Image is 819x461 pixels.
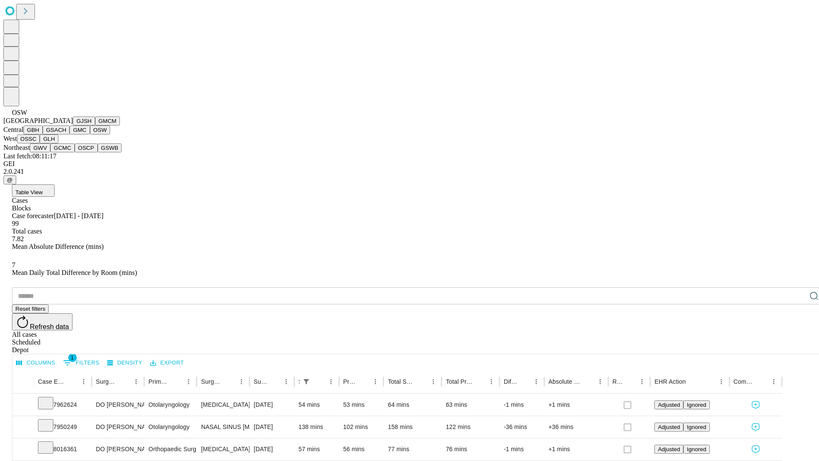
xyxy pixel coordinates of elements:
[12,235,24,242] span: 7.82
[388,416,437,438] div: 158 mins
[654,400,683,409] button: Adjusted
[7,177,13,183] span: @
[12,304,49,313] button: Reset filters
[388,378,415,385] div: Total Scheduled Duration
[17,398,29,413] button: Expand
[235,376,247,388] button: Menu
[254,416,290,438] div: [DATE]
[12,228,42,235] span: Total cases
[549,438,604,460] div: +1 mins
[183,376,195,388] button: Menu
[683,445,709,454] button: Ignored
[756,376,768,388] button: Sort
[473,376,485,388] button: Sort
[30,143,50,152] button: GWV
[658,402,680,408] span: Adjusted
[485,376,497,388] button: Menu
[70,125,90,134] button: GMC
[369,376,381,388] button: Menu
[30,323,69,330] span: Refresh data
[299,394,335,416] div: 54 mins
[3,144,30,151] span: Northeast
[148,378,170,385] div: Primary Service
[54,212,103,219] span: [DATE] - [DATE]
[325,376,337,388] button: Menu
[299,378,299,385] div: Scheduled In Room Duration
[300,376,312,388] div: 1 active filter
[687,446,706,452] span: Ignored
[12,184,55,197] button: Table View
[38,438,87,460] div: 8016361
[446,416,495,438] div: 122 mins
[171,376,183,388] button: Sort
[96,378,117,385] div: Surgeon Name
[98,143,122,152] button: GSWB
[549,394,604,416] div: +1 mins
[96,394,140,416] div: DO [PERSON_NAME] [PERSON_NAME] Do
[61,356,102,370] button: Show filters
[594,376,606,388] button: Menu
[201,438,245,460] div: [MEDICAL_DATA] WITH [MEDICAL_DATA] REPAIR
[23,125,43,134] button: GBH
[12,212,54,219] span: Case forecaster
[17,134,40,143] button: OSSC
[130,376,142,388] button: Menu
[3,168,816,175] div: 2.0.241
[658,446,680,452] span: Adjusted
[654,445,683,454] button: Adjusted
[96,416,140,438] div: DO [PERSON_NAME] [PERSON_NAME] Do
[658,424,680,430] span: Adjusted
[654,423,683,432] button: Adjusted
[40,134,58,143] button: GLH
[388,438,437,460] div: 77 mins
[504,416,540,438] div: -36 mins
[73,117,95,125] button: GJSH
[504,378,517,385] div: Difference
[636,376,648,388] button: Menu
[3,126,23,133] span: Central
[683,423,709,432] button: Ignored
[446,378,473,385] div: Total Predicted Duration
[357,376,369,388] button: Sort
[715,376,727,388] button: Menu
[148,356,186,370] button: Export
[148,394,192,416] div: Otolaryngology
[201,378,222,385] div: Surgery Name
[687,376,699,388] button: Sort
[38,378,65,385] div: Case Epic Id
[427,376,439,388] button: Menu
[3,160,816,168] div: GEI
[313,376,325,388] button: Sort
[43,125,70,134] button: GSACH
[415,376,427,388] button: Sort
[530,376,542,388] button: Menu
[343,438,380,460] div: 56 mins
[254,394,290,416] div: [DATE]
[148,438,192,460] div: Orthopaedic Surgery
[17,442,29,457] button: Expand
[549,416,604,438] div: +36 mins
[38,394,87,416] div: 7962624
[343,416,380,438] div: 102 mins
[299,438,335,460] div: 57 mins
[12,220,19,227] span: 99
[687,402,706,408] span: Ignored
[254,378,267,385] div: Surgery Date
[446,394,495,416] div: 63 mins
[78,376,90,388] button: Menu
[768,376,780,388] button: Menu
[95,117,120,125] button: GMCM
[105,356,145,370] button: Density
[254,438,290,460] div: [DATE]
[201,394,245,416] div: [MEDICAL_DATA] AGE [DEMOGRAPHIC_DATA] OR OVER
[300,376,312,388] button: Show filters
[3,175,16,184] button: @
[504,394,540,416] div: -1 mins
[268,376,280,388] button: Sort
[66,376,78,388] button: Sort
[17,420,29,435] button: Expand
[68,353,77,362] span: 1
[582,376,594,388] button: Sort
[549,378,581,385] div: Absolute Difference
[90,125,110,134] button: OSW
